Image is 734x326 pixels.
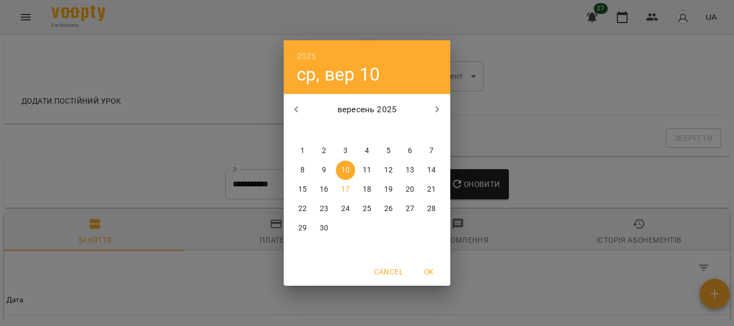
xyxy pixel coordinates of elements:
p: 15 [298,184,307,195]
p: 8 [300,165,305,176]
p: 1 [300,146,305,156]
button: ср, вер 10 [297,63,380,85]
button: 19 [379,180,398,199]
p: 22 [298,204,307,214]
p: 28 [427,204,436,214]
button: 16 [314,180,334,199]
button: 1 [293,141,312,161]
p: 26 [384,204,393,214]
span: OK [416,265,442,278]
p: 30 [320,223,328,234]
button: 22 [293,199,312,219]
button: 7 [422,141,441,161]
span: пн [293,125,312,136]
p: 29 [298,223,307,234]
p: 10 [341,165,350,176]
span: Cancel [374,265,403,278]
p: 17 [341,184,350,195]
button: 15 [293,180,312,199]
button: 4 [357,141,377,161]
button: 8 [293,161,312,180]
p: 9 [322,165,326,176]
span: чт [357,125,377,136]
button: 3 [336,141,355,161]
button: 24 [336,199,355,219]
p: 23 [320,204,328,214]
button: 10 [336,161,355,180]
button: 14 [422,161,441,180]
p: 13 [406,165,414,176]
p: 4 [365,146,369,156]
p: 21 [427,184,436,195]
button: 21 [422,180,441,199]
button: 20 [400,180,420,199]
p: 3 [343,146,348,156]
p: 16 [320,184,328,195]
button: 11 [357,161,377,180]
p: 6 [408,146,412,156]
button: Cancel [370,262,407,281]
p: 19 [384,184,393,195]
button: 29 [293,219,312,238]
p: 20 [406,184,414,195]
p: 7 [429,146,434,156]
p: 25 [363,204,371,214]
span: нд [422,125,441,136]
button: 2 [314,141,334,161]
button: OK [412,262,446,281]
p: 5 [386,146,391,156]
span: ср [336,125,355,136]
span: вт [314,125,334,136]
button: 25 [357,199,377,219]
button: 6 [400,141,420,161]
button: 17 [336,180,355,199]
button: 18 [357,180,377,199]
p: 24 [341,204,350,214]
button: 27 [400,199,420,219]
button: 13 [400,161,420,180]
p: 18 [363,184,371,195]
p: 11 [363,165,371,176]
p: 14 [427,165,436,176]
button: 26 [379,199,398,219]
p: 2 [322,146,326,156]
p: 12 [384,165,393,176]
p: вересень 2025 [310,103,425,116]
span: сб [400,125,420,136]
button: 28 [422,199,441,219]
p: 27 [406,204,414,214]
button: 23 [314,199,334,219]
button: 5 [379,141,398,161]
button: 30 [314,219,334,238]
button: 12 [379,161,398,180]
button: 2025 [297,49,316,64]
button: 9 [314,161,334,180]
span: пт [379,125,398,136]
